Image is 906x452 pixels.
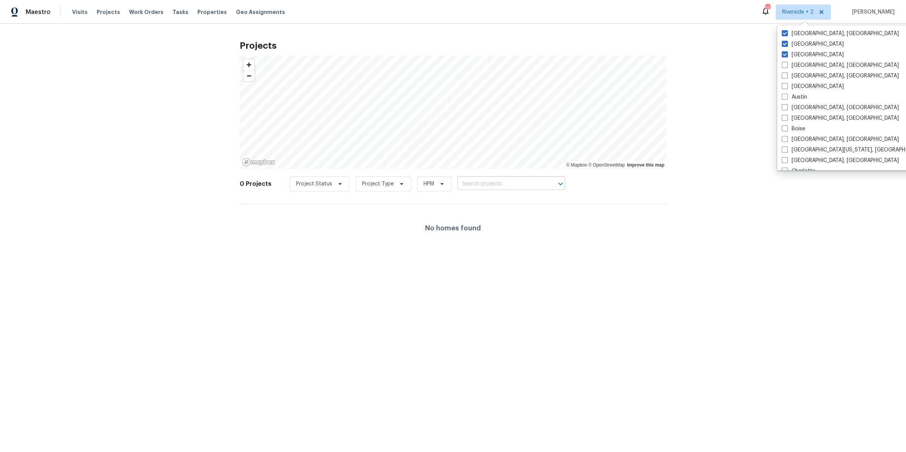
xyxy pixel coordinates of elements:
span: Maestro [26,8,51,16]
span: Geo Assignments [236,8,285,16]
span: Properties [197,8,227,16]
div: 22 [765,5,770,12]
label: [GEOGRAPHIC_DATA] [782,83,844,90]
span: [PERSON_NAME] [849,8,895,16]
h4: No homes found [425,224,481,232]
label: [GEOGRAPHIC_DATA] [782,51,844,59]
span: Project Status [296,180,332,188]
span: HPM [424,180,434,188]
label: Boise [782,125,805,133]
a: OpenStreetMap [588,162,625,168]
span: Work Orders [129,8,163,16]
label: [GEOGRAPHIC_DATA], [GEOGRAPHIC_DATA] [782,72,899,80]
label: [GEOGRAPHIC_DATA], [GEOGRAPHIC_DATA] [782,62,899,69]
a: Mapbox [566,162,587,168]
label: Charlotte [782,167,815,175]
span: Zoom out [243,71,254,81]
span: Tasks [173,9,188,15]
label: [GEOGRAPHIC_DATA], [GEOGRAPHIC_DATA] [782,30,899,37]
span: Projects [97,8,120,16]
span: Visits [72,8,88,16]
label: Austin [782,93,807,101]
span: Project Type [362,180,394,188]
span: Riverside + 2 [782,8,814,16]
label: [GEOGRAPHIC_DATA], [GEOGRAPHIC_DATA] [782,157,899,164]
h2: Projects [240,42,666,49]
label: [GEOGRAPHIC_DATA], [GEOGRAPHIC_DATA] [782,136,899,143]
button: Zoom in [243,59,254,70]
a: Improve this map [627,162,664,168]
label: [GEOGRAPHIC_DATA], [GEOGRAPHIC_DATA] [782,104,899,111]
label: [GEOGRAPHIC_DATA] [782,40,844,48]
a: Mapbox homepage [242,158,275,167]
label: [GEOGRAPHIC_DATA], [GEOGRAPHIC_DATA] [782,114,899,122]
button: Open [555,179,566,189]
input: Search projects [458,178,544,190]
canvas: Map [240,56,666,169]
h2: 0 Projects [240,180,271,188]
button: Zoom out [243,70,254,81]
